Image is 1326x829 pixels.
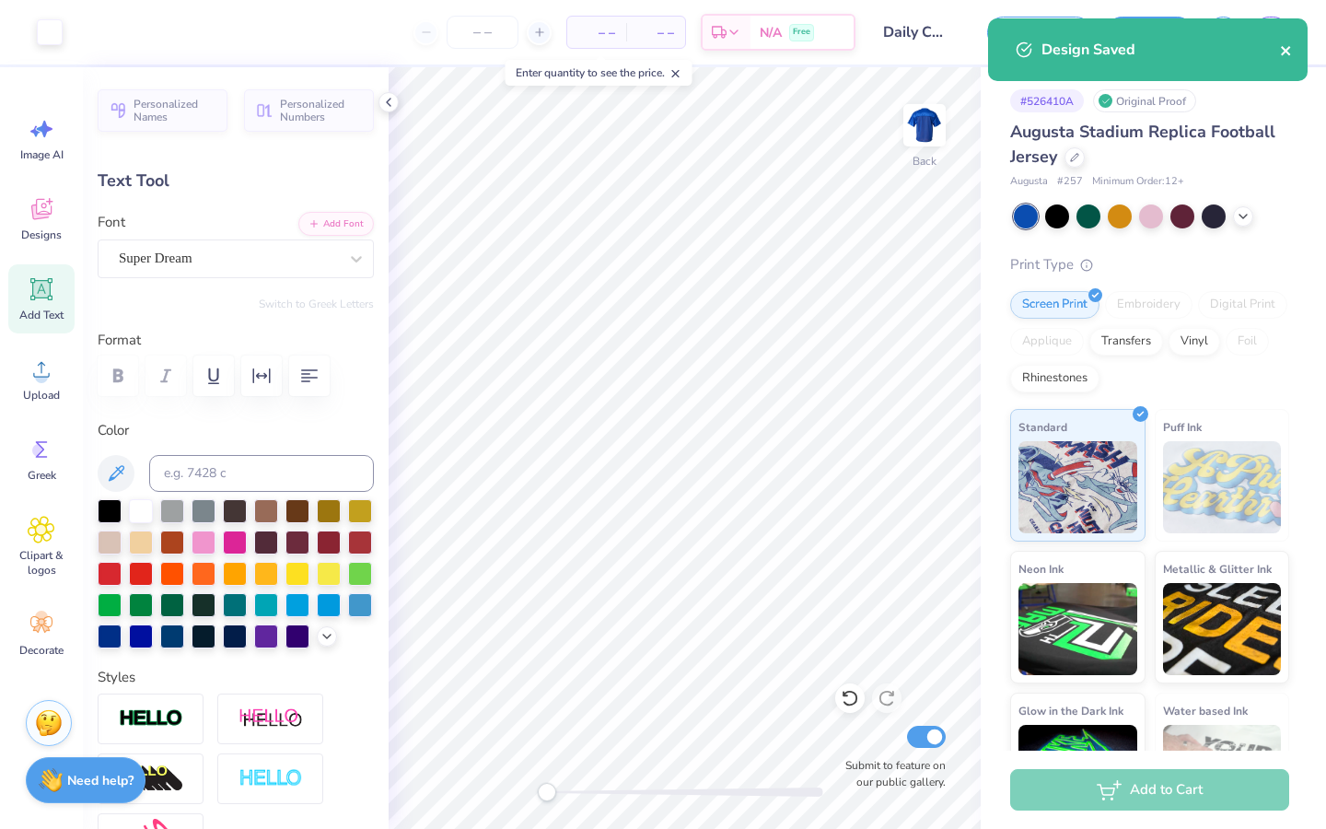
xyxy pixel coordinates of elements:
[1105,291,1192,319] div: Embroidery
[280,98,363,123] span: Personalized Numbers
[119,708,183,730] img: Stroke
[28,468,56,483] span: Greek
[1093,89,1196,112] div: Original Proof
[1018,559,1064,578] span: Neon Ink
[906,107,943,144] img: Back
[11,548,72,578] span: Clipart & logos
[21,228,62,242] span: Designs
[793,26,810,39] span: Free
[506,60,692,86] div: Enter quantity to see the price.
[913,153,936,169] div: Back
[1163,417,1202,437] span: Puff Ink
[1163,559,1272,578] span: Metallic & Glitter Ink
[1163,725,1282,817] img: Water based Ink
[98,212,125,233] label: Font
[578,23,615,42] span: – –
[869,14,960,51] input: Untitled Design
[1010,254,1289,275] div: Print Type
[238,768,303,789] img: Negative Space
[1280,39,1293,61] button: close
[98,420,374,441] label: Color
[1198,291,1287,319] div: Digital Print
[259,297,374,311] button: Switch to Greek Letters
[1010,328,1084,356] div: Applique
[1057,174,1083,190] span: # 257
[298,212,374,236] button: Add Font
[244,89,374,132] button: Personalized Numbers
[1010,89,1084,112] div: # 526410A
[1010,291,1099,319] div: Screen Print
[1163,701,1248,720] span: Water based Ink
[134,98,216,123] span: Personalized Names
[98,89,227,132] button: Personalized Names
[1163,441,1282,533] img: Puff Ink
[1089,328,1163,356] div: Transfers
[20,147,64,162] span: Image AI
[1169,328,1220,356] div: Vinyl
[447,16,518,49] input: – –
[149,455,374,492] input: e.g. 7428 c
[19,308,64,322] span: Add Text
[1018,701,1123,720] span: Glow in the Dark Ink
[538,783,556,801] div: Accessibility label
[1226,328,1269,356] div: Foil
[1018,441,1137,533] img: Standard
[1018,725,1137,817] img: Glow in the Dark Ink
[1010,174,1048,190] span: Augusta
[119,765,183,794] img: 3D Illusion
[1018,417,1067,437] span: Standard
[98,169,374,193] div: Text Tool
[19,643,64,658] span: Decorate
[835,757,946,790] label: Submit to feature on our public gallery.
[1018,583,1137,675] img: Neon Ink
[98,667,135,688] label: Styles
[1010,121,1275,168] span: Augusta Stadium Replica Football Jersey
[98,330,374,351] label: Format
[1010,365,1099,392] div: Rhinestones
[760,23,782,42] span: N/A
[1163,583,1282,675] img: Metallic & Glitter Ink
[238,707,303,730] img: Shadow
[67,772,134,789] strong: Need help?
[1092,174,1184,190] span: Minimum Order: 12 +
[23,388,60,403] span: Upload
[637,23,674,42] span: – –
[1041,39,1280,61] div: Design Saved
